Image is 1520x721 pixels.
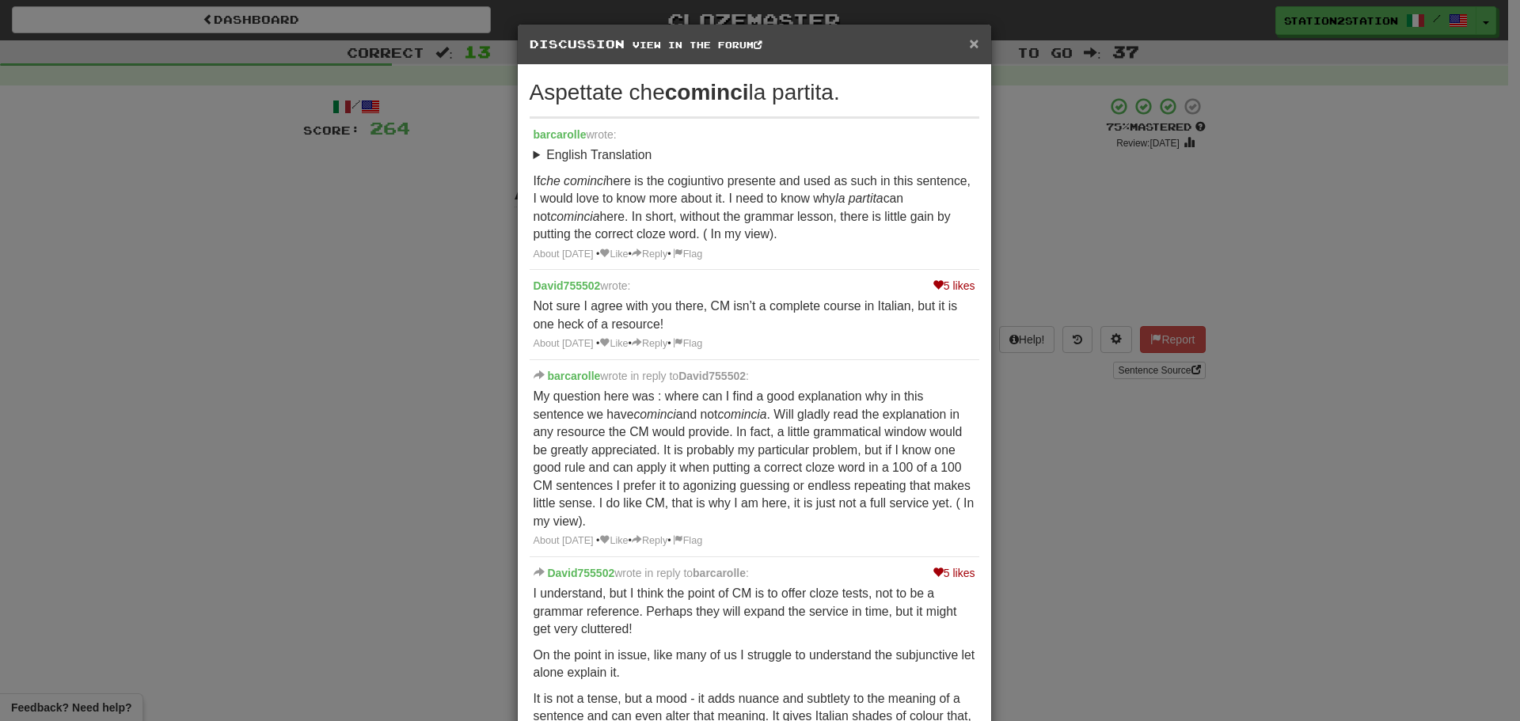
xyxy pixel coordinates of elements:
p: Not sure I agree with you there, CM isn’t a complete course in Italian, but it is one heck of a r... [534,298,975,333]
a: David755502 [547,567,614,579]
em: che cominci [540,174,606,188]
a: About [DATE] [534,535,594,546]
a: View in the forum [633,40,762,50]
p: If here is the cogiuntivo presente and used as such in this sentence, I would love to know more a... [534,173,975,244]
p: On the point in issue, like many of us I struggle to understand the subjunctive let alone explain... [534,647,975,682]
a: Like [599,338,628,349]
a: Like [599,535,628,546]
a: David755502 [534,279,601,292]
a: Flag [671,534,705,548]
button: Close [969,35,978,51]
a: Reply [632,338,667,349]
p: My question here was : where can I find a good explanation why in this sentence we have and not .... [534,388,975,530]
div: • • • [534,337,975,351]
a: Flag [671,248,705,262]
a: Like [599,249,628,260]
a: barcarolle [693,567,746,579]
a: David755502 [678,370,746,382]
div: wrote: [534,127,975,142]
div: Aspettate che la partita. [530,77,979,108]
a: Flag [671,337,705,351]
div: wrote in reply to : [534,368,975,384]
div: wrote in reply to : [534,565,975,581]
div: 5 likes [933,565,975,581]
h5: Discussion [530,36,979,52]
div: • • • [534,534,975,548]
span: × [969,34,978,52]
em: comincia [550,210,599,223]
em: la partita [835,192,883,205]
summary: English Translation [534,146,975,165]
em: cominci [633,408,675,421]
em: comincia [717,408,766,421]
a: Reply [632,535,667,546]
div: • • • [534,248,975,262]
a: barcarolle [534,128,587,141]
a: barcarolle [547,370,600,382]
div: wrote: [534,278,975,294]
strong: cominci [665,80,749,104]
p: I understand, but I think the point of CM is to offer cloze tests, not to be a grammar reference.... [534,585,975,639]
div: 5 likes [933,278,975,294]
a: About [DATE] [534,338,594,349]
a: About [DATE] [534,249,594,260]
a: Reply [632,249,667,260]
